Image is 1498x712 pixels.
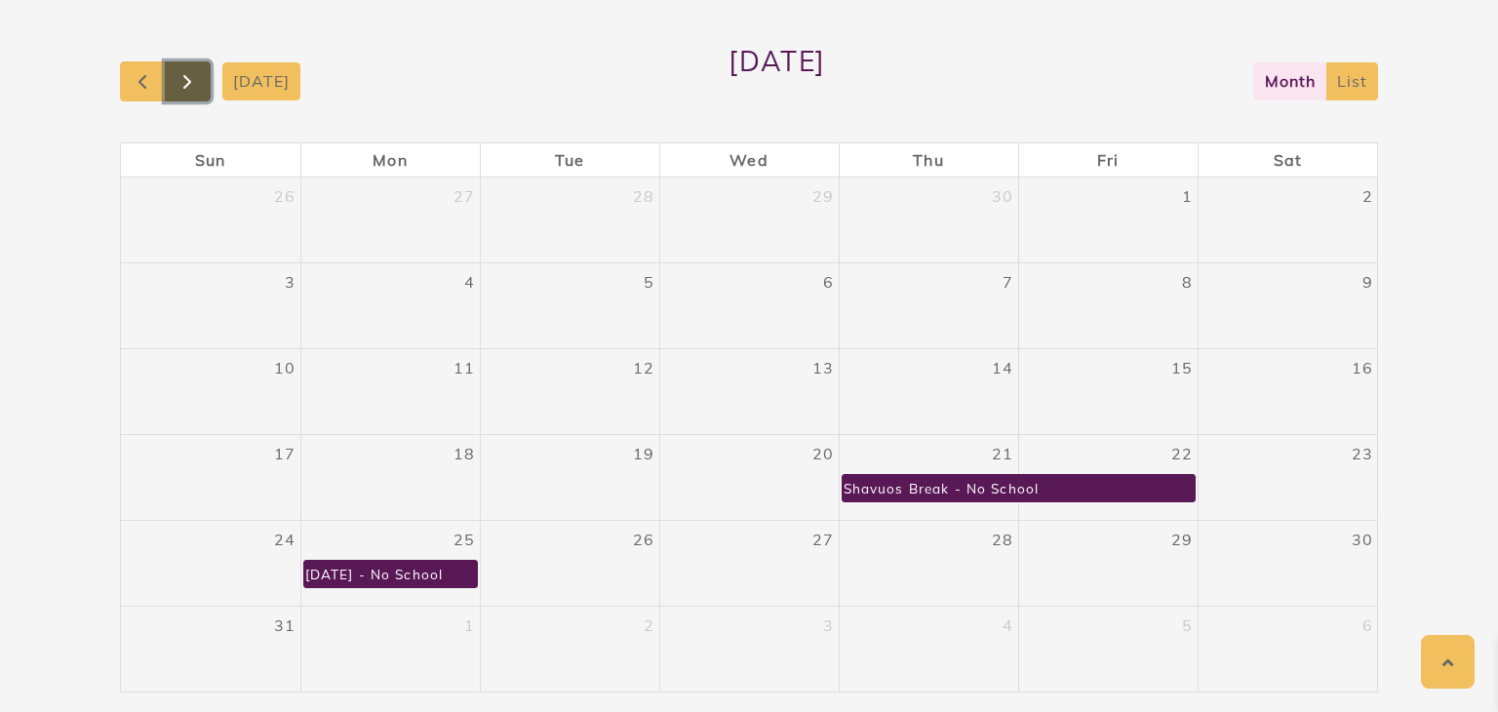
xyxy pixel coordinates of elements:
[270,607,299,644] a: May 31, 2026
[909,143,947,177] a: Thursday
[629,178,658,215] a: April 28, 2026
[460,607,479,644] a: June 1, 2026
[1018,520,1198,606] td: May 29, 2026
[222,62,301,100] button: [DATE]
[165,61,211,101] button: Next month
[191,143,229,177] a: Sunday
[1359,263,1377,300] a: May 9, 2026
[121,348,300,434] td: May 10, 2026
[1198,434,1377,520] td: May 23, 2026
[300,434,480,520] td: May 18, 2026
[839,178,1018,263] td: April 30, 2026
[629,349,658,386] a: May 12, 2026
[450,178,479,215] a: April 27, 2026
[1325,62,1378,100] button: list
[270,178,299,215] a: April 26, 2026
[988,349,1017,386] a: May 14, 2026
[1178,263,1197,300] a: May 8, 2026
[1018,262,1198,348] td: May 8, 2026
[808,178,838,215] a: April 29, 2026
[270,435,299,472] a: May 17, 2026
[270,349,299,386] a: May 10, 2026
[304,561,445,587] div: [DATE] - No School
[270,521,299,558] a: May 24, 2026
[120,61,166,101] button: Previous month
[121,178,300,263] td: April 26, 2026
[988,435,1017,472] a: May 21, 2026
[988,521,1017,558] a: May 28, 2026
[659,178,839,263] td: April 29, 2026
[1198,262,1377,348] td: May 9, 2026
[121,520,300,606] td: May 24, 2026
[726,143,771,177] a: Wednesday
[1253,62,1326,100] button: month
[1348,435,1377,472] a: May 23, 2026
[1198,178,1377,263] td: May 2, 2026
[999,607,1017,644] a: June 4, 2026
[1348,349,1377,386] a: May 16, 2026
[121,434,300,520] td: May 17, 2026
[1348,521,1377,558] a: May 30, 2026
[480,520,659,606] td: May 26, 2026
[300,606,480,692] td: June 1, 2026
[842,474,1196,502] a: Shavuos Break - No School
[659,606,839,692] td: June 3, 2026
[659,348,839,434] td: May 13, 2026
[480,606,659,692] td: June 2, 2026
[1270,143,1306,177] a: Saturday
[1018,606,1198,692] td: June 5, 2026
[281,263,299,300] a: May 3, 2026
[808,521,838,558] a: May 27, 2026
[839,606,1018,692] td: June 4, 2026
[1018,348,1198,434] td: May 15, 2026
[1167,521,1197,558] a: May 29, 2026
[1018,178,1198,263] td: May 1, 2026
[1359,607,1377,644] a: June 6, 2026
[480,178,659,263] td: April 28, 2026
[1198,348,1377,434] td: May 16, 2026
[450,349,479,386] a: May 11, 2026
[1198,606,1377,692] td: June 6, 2026
[819,263,838,300] a: May 6, 2026
[480,434,659,520] td: May 19, 2026
[121,606,300,692] td: May 31, 2026
[1167,435,1197,472] a: May 22, 2026
[729,44,825,118] h2: [DATE]
[1359,178,1377,215] a: May 2, 2026
[480,262,659,348] td: May 5, 2026
[999,263,1017,300] a: May 7, 2026
[450,435,479,472] a: May 18, 2026
[640,607,658,644] a: June 2, 2026
[460,263,479,300] a: May 4, 2026
[839,348,1018,434] td: May 14, 2026
[300,520,480,606] td: May 25, 2026
[839,262,1018,348] td: May 7, 2026
[1093,143,1123,177] a: Friday
[659,520,839,606] td: May 27, 2026
[300,262,480,348] td: May 4, 2026
[1167,349,1197,386] a: May 15, 2026
[1178,607,1197,644] a: June 5, 2026
[1178,178,1197,215] a: May 1, 2026
[839,520,1018,606] td: May 28, 2026
[640,263,658,300] a: May 5, 2026
[1198,520,1377,606] td: May 30, 2026
[369,143,411,177] a: Monday
[988,178,1017,215] a: April 30, 2026
[303,560,478,588] a: [DATE] - No School
[659,262,839,348] td: May 6, 2026
[819,607,838,644] a: June 3, 2026
[450,521,479,558] a: May 25, 2026
[121,262,300,348] td: May 3, 2026
[808,349,838,386] a: May 13, 2026
[300,178,480,263] td: April 27, 2026
[1018,434,1198,520] td: May 22, 2026
[843,475,1041,501] div: Shavuos Break - No School
[808,435,838,472] a: May 20, 2026
[629,435,658,472] a: May 19, 2026
[480,348,659,434] td: May 12, 2026
[300,348,480,434] td: May 11, 2026
[839,434,1018,520] td: May 21, 2026
[551,143,588,177] a: Tuesday
[659,434,839,520] td: May 20, 2026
